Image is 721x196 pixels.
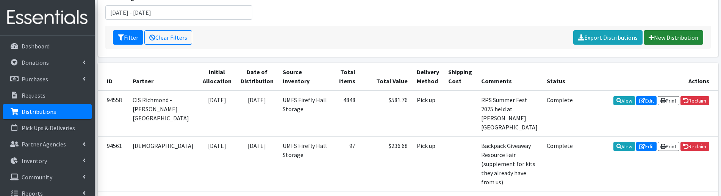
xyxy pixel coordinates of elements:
a: Reclaim [680,142,709,151]
p: Inventory [22,157,47,165]
td: Backpack Giveaway Resource Fair (supplement for kits they already have from us) [477,136,542,191]
p: Donations [22,59,49,66]
td: [DEMOGRAPHIC_DATA] [128,136,198,191]
th: Initial Allocation [198,63,236,90]
th: ID [98,63,128,90]
th: Shipping Cost [444,63,477,90]
th: Delivery Method [412,63,444,90]
p: Distributions [22,108,56,115]
th: Date of Distribution [236,63,278,90]
td: UMFS Firefly Hall Storage [278,136,332,191]
p: Purchases [22,75,48,83]
a: Print [658,96,679,105]
button: Filter [113,30,143,45]
a: New Distribution [644,30,703,45]
a: Pick Ups & Deliveries [3,120,92,135]
td: Complete [542,136,577,191]
p: Requests [22,92,45,99]
td: [DATE] [236,90,278,137]
a: Edit [636,96,657,105]
th: Status [542,63,577,90]
td: 94558 [98,90,128,137]
a: Partner Agencies [3,137,92,152]
td: [DATE] [236,136,278,191]
th: Actions [577,63,718,90]
a: Requests [3,88,92,103]
td: $581.76 [360,90,412,137]
a: Clear Filters [144,30,192,45]
a: View [613,142,635,151]
a: Inventory [3,153,92,168]
th: Total Value [360,63,412,90]
td: 94561 [98,136,128,191]
a: View [613,96,635,105]
p: Partner Agencies [22,140,66,148]
th: Source Inventory [278,63,332,90]
td: Complete [542,90,577,137]
td: Pick up [412,90,444,137]
th: Total Items [332,63,360,90]
img: HumanEssentials [3,5,92,30]
td: $236.68 [360,136,412,191]
p: Pick Ups & Deliveries [22,124,75,132]
p: Community [22,173,52,181]
a: Print [658,142,679,151]
td: [DATE] [198,90,236,137]
a: Community [3,170,92,185]
a: Donations [3,55,92,70]
a: Dashboard [3,39,92,54]
td: UMFS Firefly Hall Storage [278,90,332,137]
td: [DATE] [198,136,236,191]
a: Export Distributions [573,30,643,45]
td: 97 [332,136,360,191]
td: 4848 [332,90,360,137]
td: Pick up [412,136,444,191]
td: RPS Summer Fest 2025 held at [PERSON_NAME][GEOGRAPHIC_DATA] [477,90,542,137]
a: Distributions [3,104,92,119]
p: Dashboard [22,42,50,50]
th: Comments [477,63,542,90]
input: January 1, 2011 - December 31, 2011 [105,5,252,20]
a: Purchases [3,72,92,87]
td: CIS Richmond - [PERSON_NAME][GEOGRAPHIC_DATA] [128,90,198,137]
a: Edit [636,142,657,151]
a: Reclaim [680,96,709,105]
th: Partner [128,63,198,90]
